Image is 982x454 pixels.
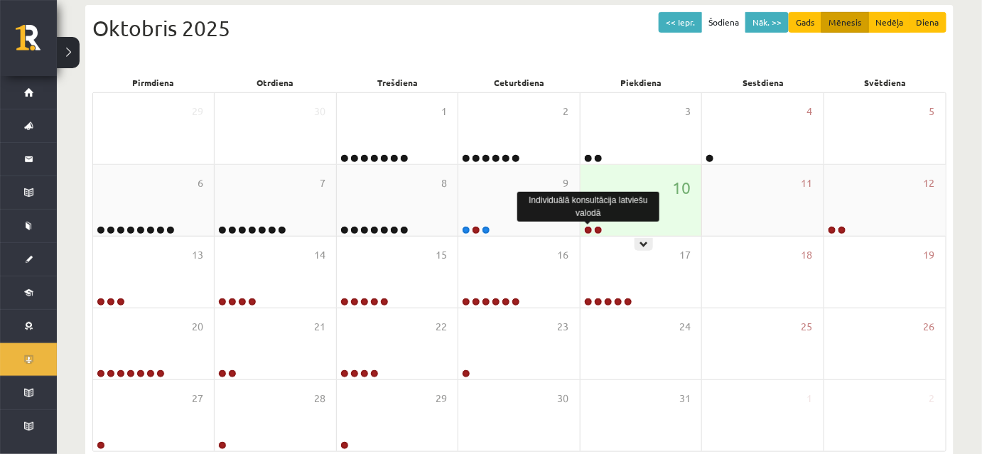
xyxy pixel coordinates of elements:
span: 15 [436,247,447,263]
span: 3 [685,104,691,119]
span: 12 [924,175,935,191]
div: Oktobris 2025 [92,12,946,44]
span: 14 [314,247,325,263]
span: 31 [679,391,691,406]
div: Trešdiena [336,72,458,92]
span: 24 [679,319,691,335]
span: 2 [563,104,569,119]
button: Šodiena [701,12,746,33]
button: Nāk. >> [745,12,789,33]
span: 27 [192,391,203,406]
div: Svētdiena [824,72,946,92]
span: 2 [929,391,935,406]
span: 18 [802,247,813,263]
button: Nedēļa [868,12,910,33]
span: 1 [807,391,813,406]
span: 1 [441,104,447,119]
span: 30 [558,391,569,406]
span: 4 [807,104,813,119]
span: 5 [929,104,935,119]
button: Mēnesis [821,12,869,33]
div: Individuālā konsultācija latviešu valodā [517,192,659,222]
span: 21 [314,319,325,335]
span: 29 [436,391,447,406]
span: 19 [924,247,935,263]
span: 30 [314,104,325,119]
button: Diena [910,12,946,33]
span: 6 [198,175,203,191]
span: 17 [679,247,691,263]
div: Otrdiena [215,72,337,92]
div: Piekdiena [581,72,703,92]
span: 22 [436,319,447,335]
button: << Iepr. [659,12,702,33]
span: 8 [441,175,447,191]
span: 7 [320,175,325,191]
span: 28 [314,391,325,406]
span: 26 [924,319,935,335]
span: 16 [558,247,569,263]
span: 29 [192,104,203,119]
span: 11 [802,175,813,191]
span: 20 [192,319,203,335]
div: Pirmdiena [92,72,215,92]
a: Rīgas 1. Tālmācības vidusskola [16,25,57,60]
span: 23 [558,319,569,335]
span: 9 [563,175,569,191]
div: Ceturtdiena [458,72,581,92]
span: 13 [192,247,203,263]
div: Sestdiena [703,72,825,92]
span: 25 [802,319,813,335]
button: Gads [789,12,822,33]
span: 10 [672,175,691,200]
